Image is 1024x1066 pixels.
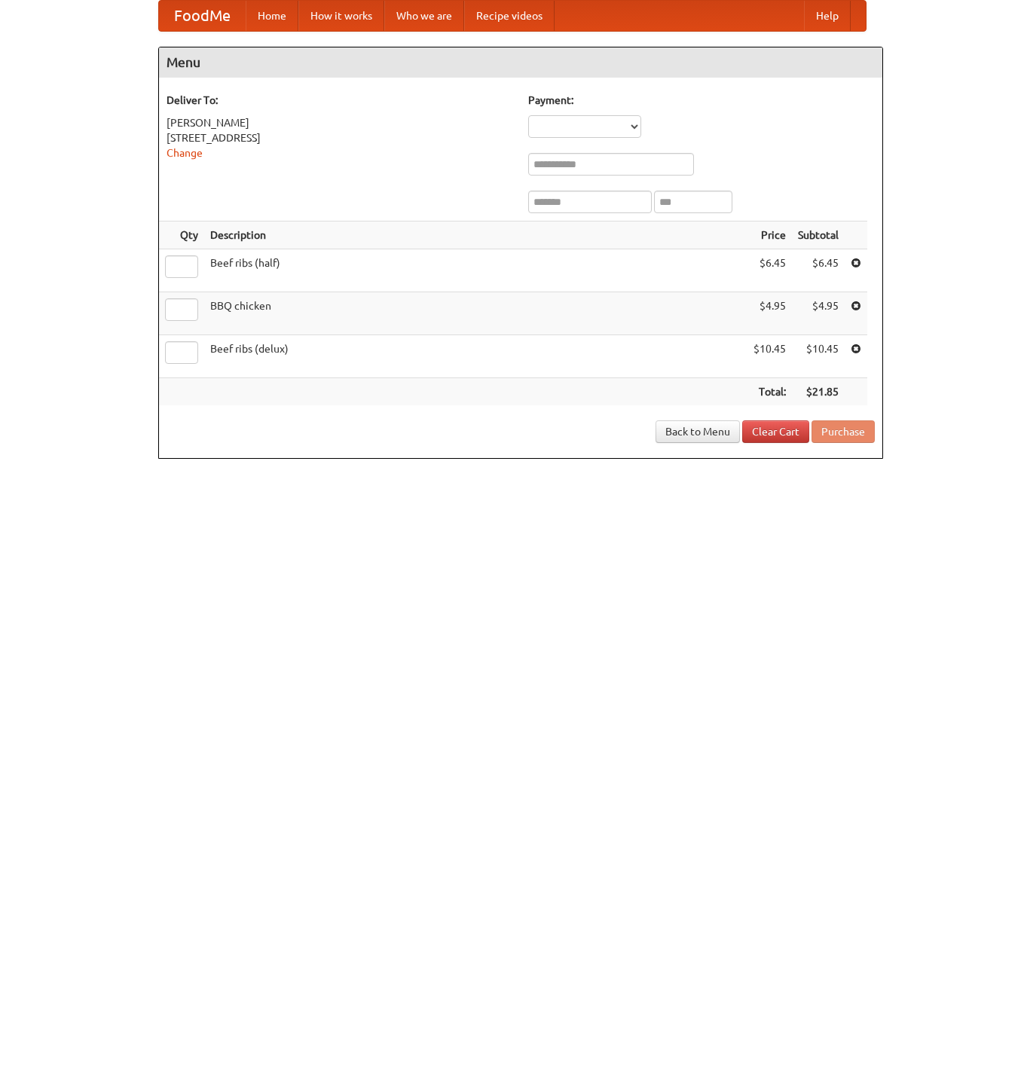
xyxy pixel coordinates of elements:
[204,249,747,292] td: Beef ribs (half)
[747,221,792,249] th: Price
[204,221,747,249] th: Description
[747,249,792,292] td: $6.45
[528,93,875,108] h5: Payment:
[792,221,845,249] th: Subtotal
[204,335,747,378] td: Beef ribs (delux)
[792,335,845,378] td: $10.45
[384,1,464,31] a: Who we are
[792,378,845,406] th: $21.85
[747,335,792,378] td: $10.45
[812,420,875,443] button: Purchase
[159,221,204,249] th: Qty
[804,1,851,31] a: Help
[792,249,845,292] td: $6.45
[464,1,555,31] a: Recipe videos
[656,420,740,443] a: Back to Menu
[167,147,203,159] a: Change
[742,420,809,443] a: Clear Cart
[298,1,384,31] a: How it works
[159,47,882,78] h4: Menu
[167,130,513,145] div: [STREET_ADDRESS]
[747,378,792,406] th: Total:
[167,93,513,108] h5: Deliver To:
[167,115,513,130] div: [PERSON_NAME]
[204,292,747,335] td: BBQ chicken
[792,292,845,335] td: $4.95
[159,1,246,31] a: FoodMe
[246,1,298,31] a: Home
[747,292,792,335] td: $4.95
